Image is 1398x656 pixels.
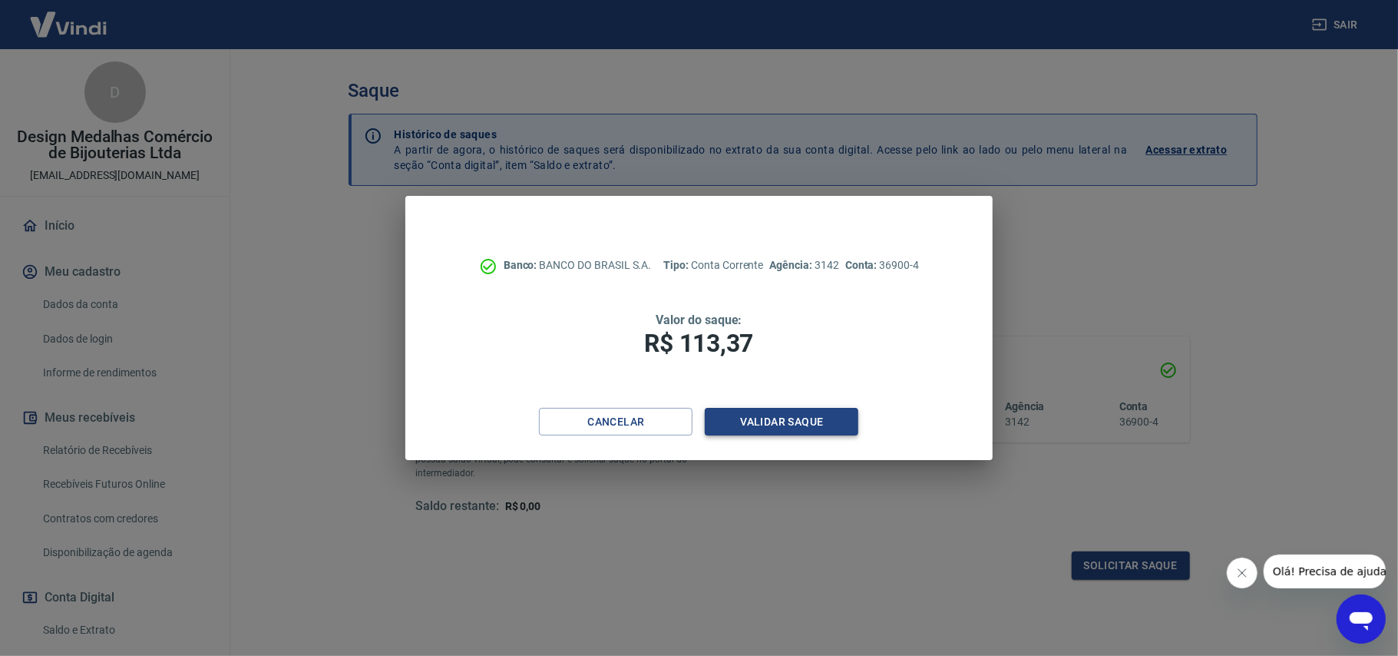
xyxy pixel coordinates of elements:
span: Tipo: [663,259,691,271]
iframe: Mensagem da empresa [1264,555,1386,588]
button: Cancelar [539,408,692,436]
span: R$ 113,37 [645,329,754,358]
span: Banco: [504,259,540,271]
span: Valor do saque: [656,313,742,327]
button: Validar saque [705,408,858,436]
p: BANCO DO BRASIL S.A. [504,257,652,273]
span: Olá! Precisa de ajuda? [9,11,129,23]
iframe: Botão para abrir a janela de mensagens [1337,595,1386,644]
p: 36900-4 [845,257,919,273]
span: Conta: [845,259,880,271]
p: Conta Corrente [663,257,763,273]
span: Agência: [770,259,815,271]
p: 3142 [770,257,839,273]
iframe: Fechar mensagem [1227,558,1258,588]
